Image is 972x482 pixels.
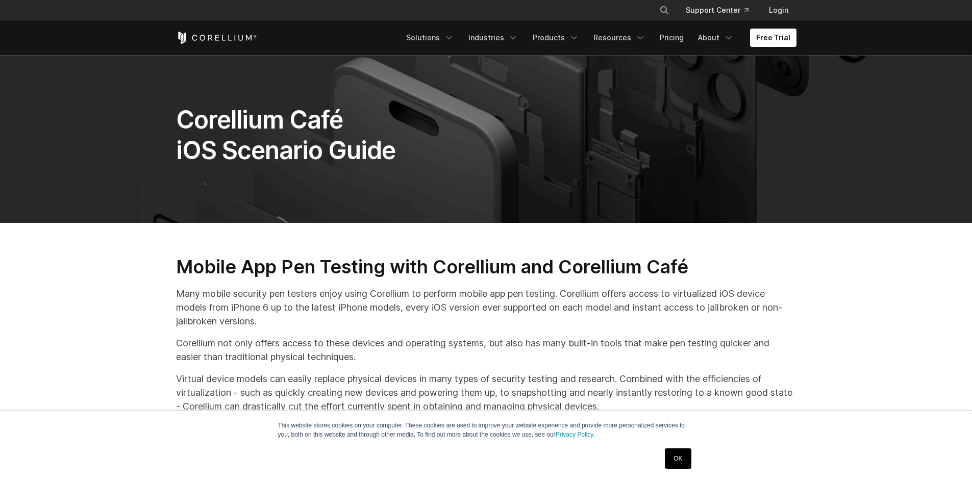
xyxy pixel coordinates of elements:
[400,29,460,47] a: Solutions
[462,29,525,47] a: Industries
[400,29,796,47] div: Navigation Menu
[278,421,694,439] p: This website stores cookies on your computer. These cookies are used to improve your website expe...
[692,29,740,47] a: About
[587,29,652,47] a: Resources
[176,372,796,413] p: Virtual device models can easily replace physical devices in many types of security testing and r...
[655,1,674,19] button: Search
[176,287,796,328] p: Many mobile security pen testers enjoy using Corellium to perform mobile app pen testing. Corelli...
[176,32,257,44] a: Corellium Home
[176,105,396,165] span: Corellium Café iOS Scenario Guide
[176,336,796,364] p: Corellium not only offers access to these devices and operating systems, but also has many built-...
[665,448,691,469] a: OK
[761,1,796,19] a: Login
[654,29,690,47] a: Pricing
[176,256,796,278] h2: Mobile App Pen Testing with Corellium and Corellium Café
[678,1,757,19] a: Support Center
[527,29,585,47] a: Products
[750,29,796,47] a: Free Trial
[647,1,796,19] div: Navigation Menu
[556,431,595,438] a: Privacy Policy.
